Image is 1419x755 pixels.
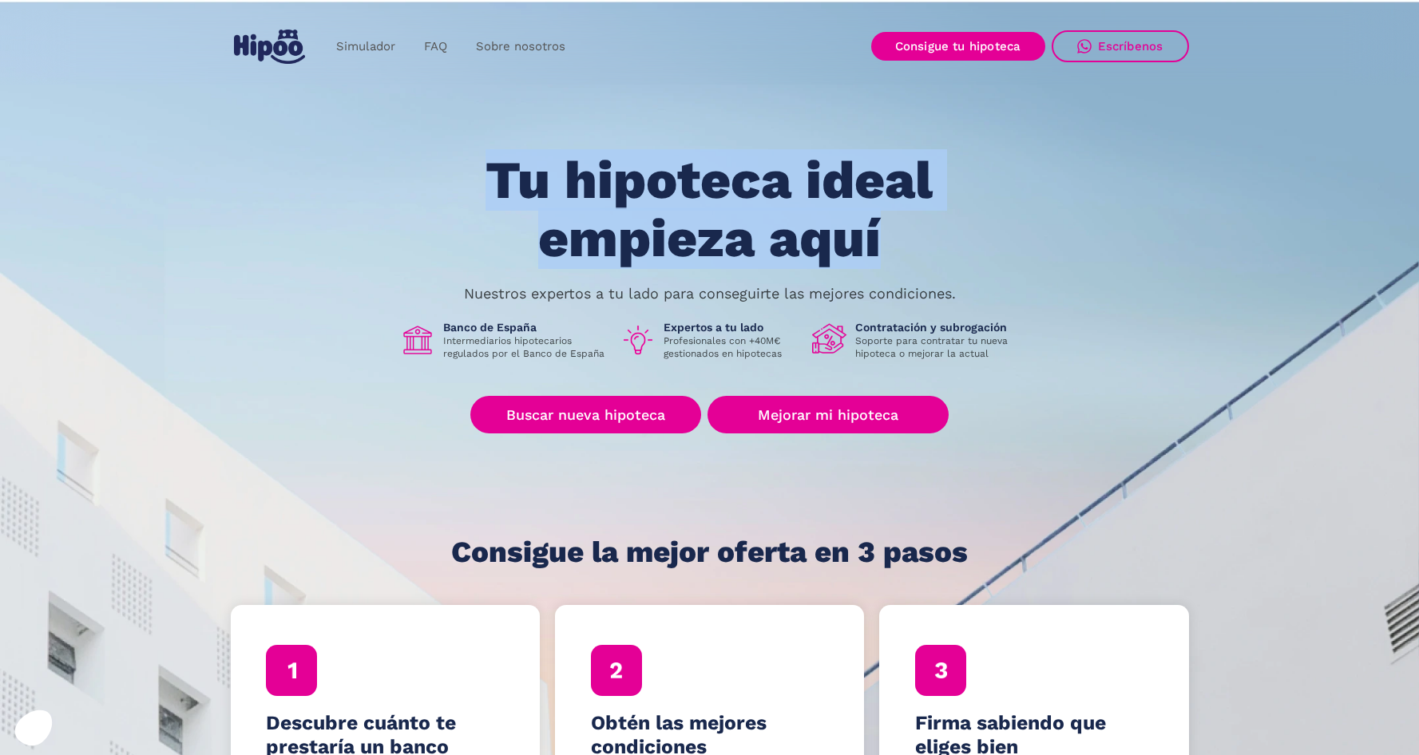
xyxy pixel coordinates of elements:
[322,31,410,62] a: Simulador
[664,320,799,334] h1: Expertos a tu lado
[451,536,968,568] h1: Consigue la mejor oferta en 3 pasos
[443,334,608,360] p: Intermediarios hipotecarios regulados por el Banco de España
[231,23,309,70] a: home
[1052,30,1189,62] a: Escríbenos
[443,320,608,334] h1: Banco de España
[410,31,462,62] a: FAQ
[871,32,1045,61] a: Consigue tu hipoteca
[406,152,1012,267] h1: Tu hipoteca ideal empieza aquí
[1098,39,1163,53] div: Escríbenos
[855,320,1020,334] h1: Contratación y subrogación
[462,31,580,62] a: Sobre nosotros
[464,287,956,300] p: Nuestros expertos a tu lado para conseguirte las mejores condiciones.
[708,396,948,433] a: Mejorar mi hipoteca
[470,396,701,433] a: Buscar nueva hipoteca
[855,334,1020,360] p: Soporte para contratar tu nueva hipoteca o mejorar la actual
[664,334,799,360] p: Profesionales con +40M€ gestionados en hipotecas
